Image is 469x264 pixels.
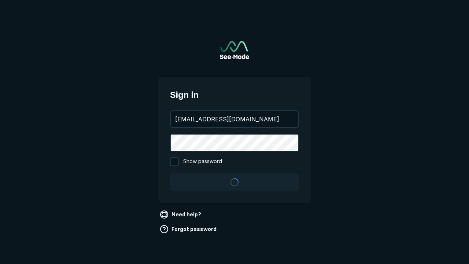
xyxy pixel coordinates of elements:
img: See-Mode Logo [220,41,249,59]
span: Show password [183,157,222,166]
input: your@email.com [171,111,298,127]
a: Need help? [158,209,204,220]
a: Go to sign in [220,41,249,59]
a: Forgot password [158,223,219,235]
span: Sign in [170,88,299,102]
